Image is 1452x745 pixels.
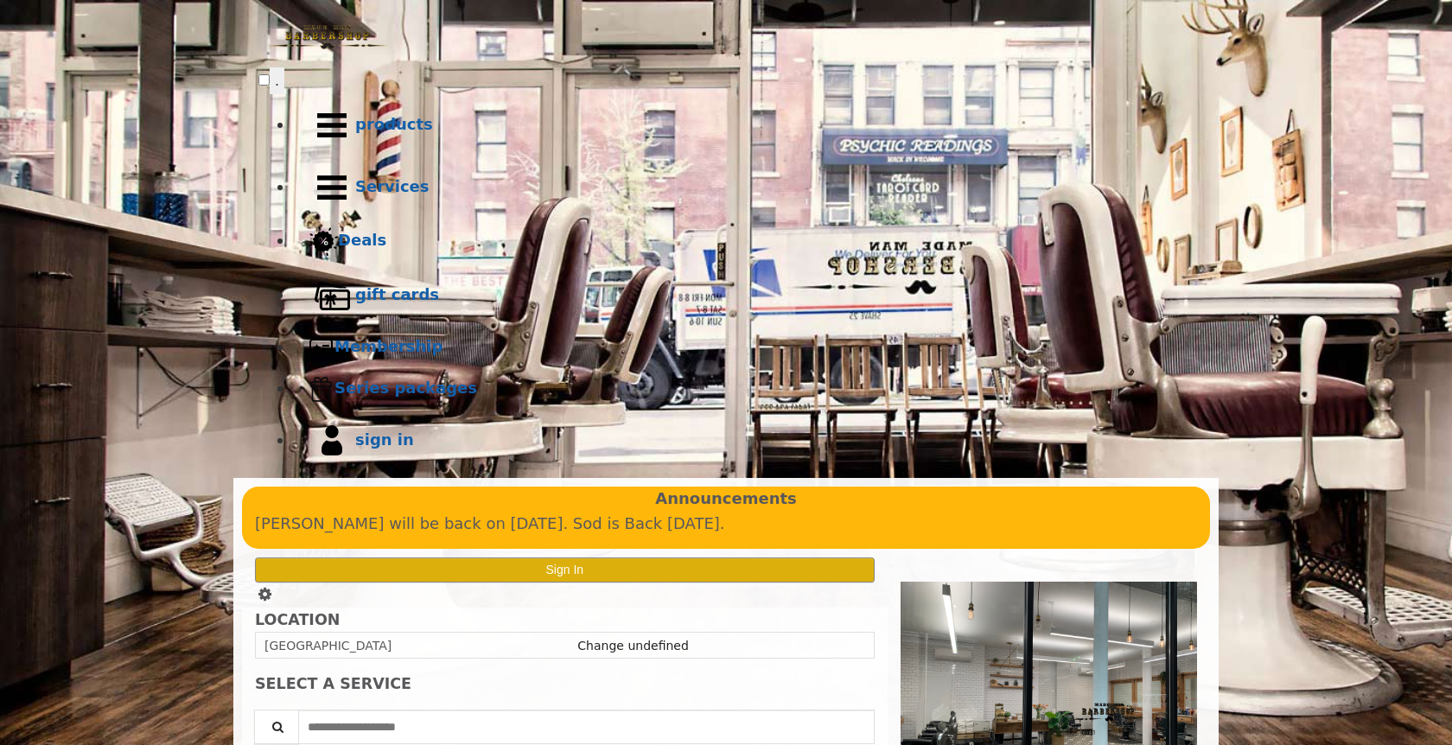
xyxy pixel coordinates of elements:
[255,512,1197,537] p: [PERSON_NAME] will be back on [DATE]. Sod is Back [DATE].
[255,557,875,583] button: Sign In
[355,430,414,449] b: sign in
[355,177,430,195] b: Services
[270,67,284,94] button: menu toggle
[309,272,355,319] img: Gift cards
[275,72,279,89] span: .
[655,487,797,512] b: Announcements
[309,417,355,464] img: sign in
[293,219,1194,264] a: DealsDeals
[309,226,338,257] img: Deals
[334,337,443,355] b: Membership
[338,231,386,249] b: Deals
[309,164,355,211] img: Services
[293,264,1194,327] a: Gift cardsgift cards
[309,376,334,402] img: Series packages
[355,115,433,133] b: products
[293,156,1194,219] a: ServicesServices
[255,611,340,628] b: LOCATION
[258,10,397,65] img: Made Man Barbershop logo
[355,285,439,303] b: gift cards
[577,639,689,653] a: Change undefined
[254,710,299,744] button: Service Search
[309,334,334,360] img: Membership
[293,410,1194,472] a: sign insign in
[309,102,355,149] img: Products
[264,639,392,653] span: [GEOGRAPHIC_DATA]
[293,94,1194,156] a: Productsproducts
[334,379,477,397] b: Series packages
[255,676,875,692] div: SELECT A SERVICE
[293,327,1194,368] a: MembershipMembership
[258,74,270,86] input: menu toggle
[293,368,1194,410] a: Series packagesSeries packages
